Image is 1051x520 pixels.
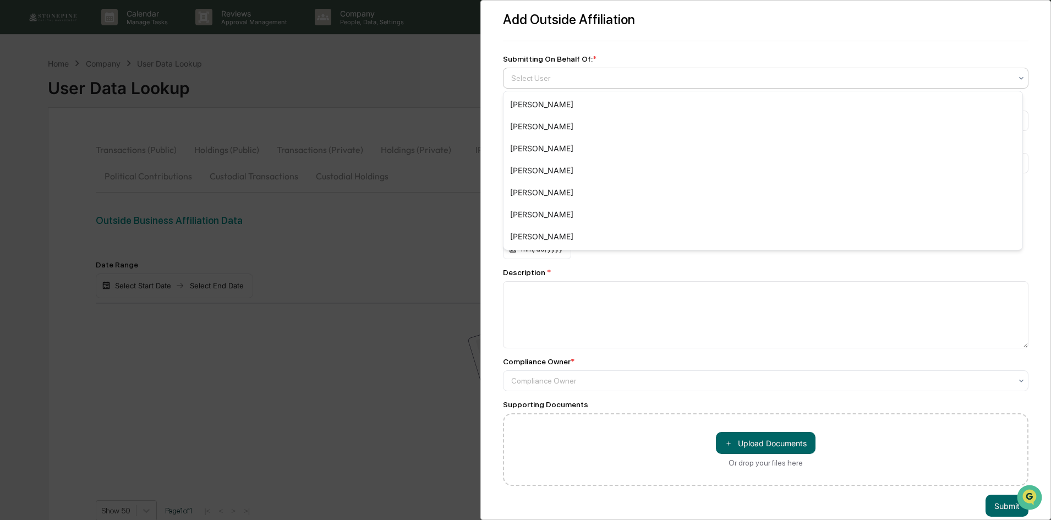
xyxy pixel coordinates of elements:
[986,495,1028,517] button: Submit
[35,33,90,42] span: [PERSON_NAME]
[190,339,204,352] button: Send
[503,226,1022,248] div: [PERSON_NAME]
[503,204,1022,226] div: [PERSON_NAME]
[503,357,574,366] div: Compliance Owner
[503,12,1028,28] div: Add Outside Affiliation
[729,458,803,467] div: Or drop your files here
[29,9,42,22] img: Go home
[1016,484,1045,513] iframe: Open customer support
[503,160,1022,182] div: [PERSON_NAME]
[503,54,596,63] div: Submitting On Behalf Of:
[716,432,815,454] button: Or drop your files here
[503,116,1022,138] div: [PERSON_NAME]
[503,238,571,259] div: mm/dd/yyyy
[503,182,1022,204] div: [PERSON_NAME]
[503,94,1022,116] div: [PERSON_NAME]
[41,177,185,375] p: No problem! We currently support this for [PERSON_NAME] in User Data Lookup using the “Add Manual...
[149,149,200,158] span: 15 minutes ago
[11,9,24,22] button: back
[98,33,130,42] span: 11:01 AM
[92,33,96,42] span: •
[72,62,195,141] div: thank you. is there a way for admins to add items for employees/users? for example, if i wanted t...
[503,400,1028,409] div: Supporting Documents
[503,268,1028,277] div: Description
[503,138,1022,160] div: [PERSON_NAME]
[725,438,732,448] span: ＋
